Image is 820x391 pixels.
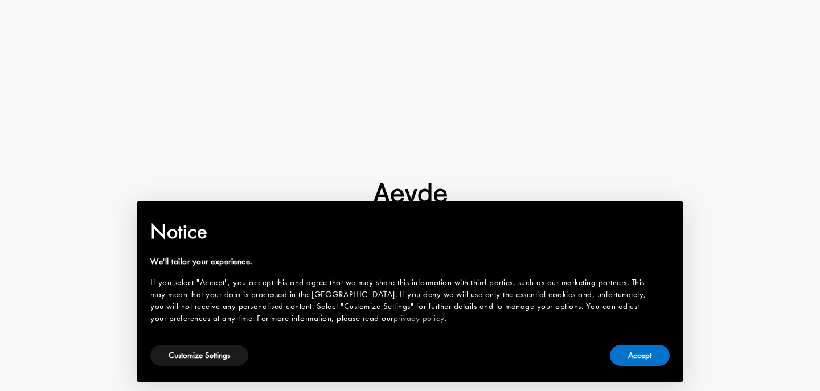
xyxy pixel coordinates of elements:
button: Close this notice [651,205,679,232]
h2: Notice [150,217,651,246]
img: footer-logo.svg [373,183,447,208]
button: Customize Settings [150,345,248,366]
div: We'll tailor your experience. [150,256,651,267]
div: If you select "Accept", you accept this and agree that we may share this information with third p... [150,277,651,324]
span: × [662,209,669,227]
a: privacy policy [393,312,445,324]
button: Accept [610,345,670,366]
